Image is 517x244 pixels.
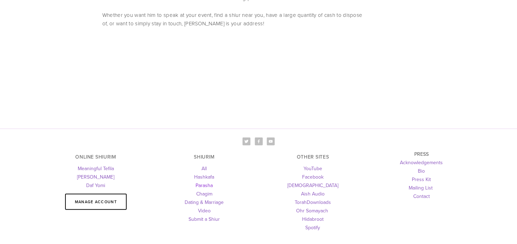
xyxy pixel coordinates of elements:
[196,190,212,197] a: Chagim
[86,182,105,189] a: Daf Yomi
[189,216,220,223] a: Submit a Shiur
[264,154,361,160] h3: OTHER SITES
[185,199,224,206] a: Dating & Marriage
[65,194,127,210] a: Manage Account
[196,182,213,189] a: Parasha
[302,173,324,180] a: Facebook
[156,154,253,160] h3: SHIURIM
[400,159,443,166] a: Acknowledgements
[301,190,325,197] a: Aish Audio
[302,216,324,223] a: Hidabroot
[194,173,214,180] a: Hashkafa
[296,207,328,214] a: Ohr Somayach
[412,176,431,183] a: Press Kit
[78,165,114,172] a: Meaningful Tefila
[198,207,211,214] a: Video
[413,193,429,200] a: Contact
[295,199,331,206] a: TorahDownloads
[287,182,338,189] a: [DEMOGRAPHIC_DATA]
[47,154,144,160] h3: ONLINE SHIURIM
[409,184,433,191] a: Mailing List
[102,11,364,28] p: Whether you want him to speak at your event, find a shiur near you, have a large quantity of cash...
[202,165,207,172] a: All
[77,173,114,180] a: [PERSON_NAME]
[304,165,322,172] a: YouTube
[305,224,320,231] a: Spotify
[418,167,425,174] a: Bio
